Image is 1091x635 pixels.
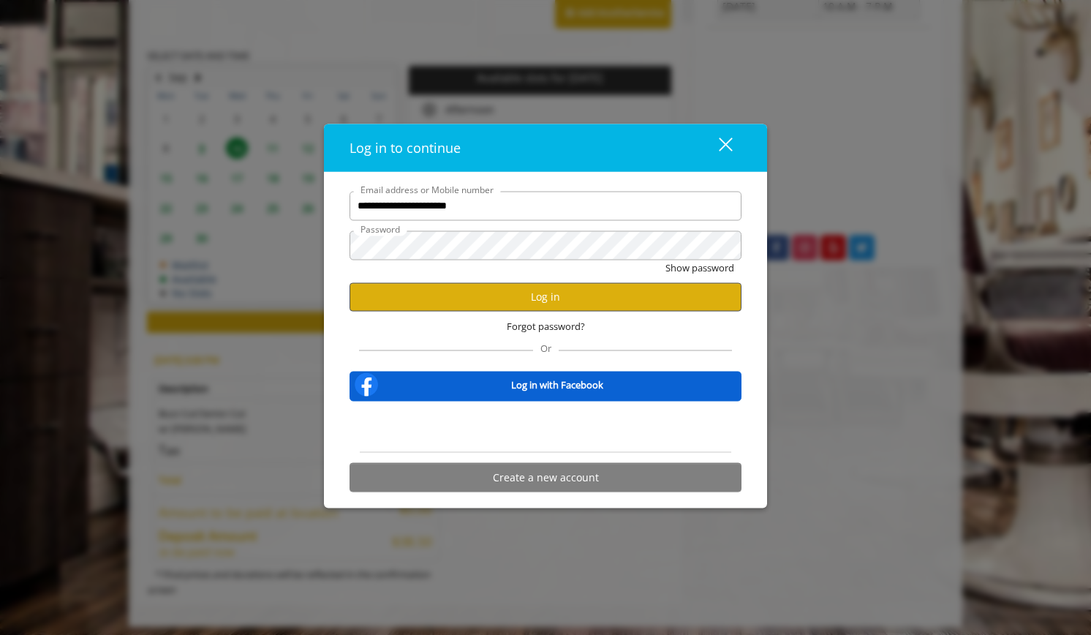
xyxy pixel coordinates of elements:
button: Create a new account [350,463,741,492]
input: Password [350,230,741,260]
button: Show password [665,260,734,275]
input: Email address or Mobile number [350,191,741,220]
img: facebook-logo [352,370,381,399]
b: Log in with Facebook [511,377,603,393]
iframe: Sign in with Google Button [472,411,620,443]
button: Log in [350,282,741,311]
div: close dialog [702,137,731,159]
span: Forgot password? [507,318,585,334]
span: Log in to continue [350,138,461,156]
button: close dialog [692,132,741,162]
span: Or [533,342,559,355]
label: Email address or Mobile number [353,182,501,196]
label: Password [353,222,407,236]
